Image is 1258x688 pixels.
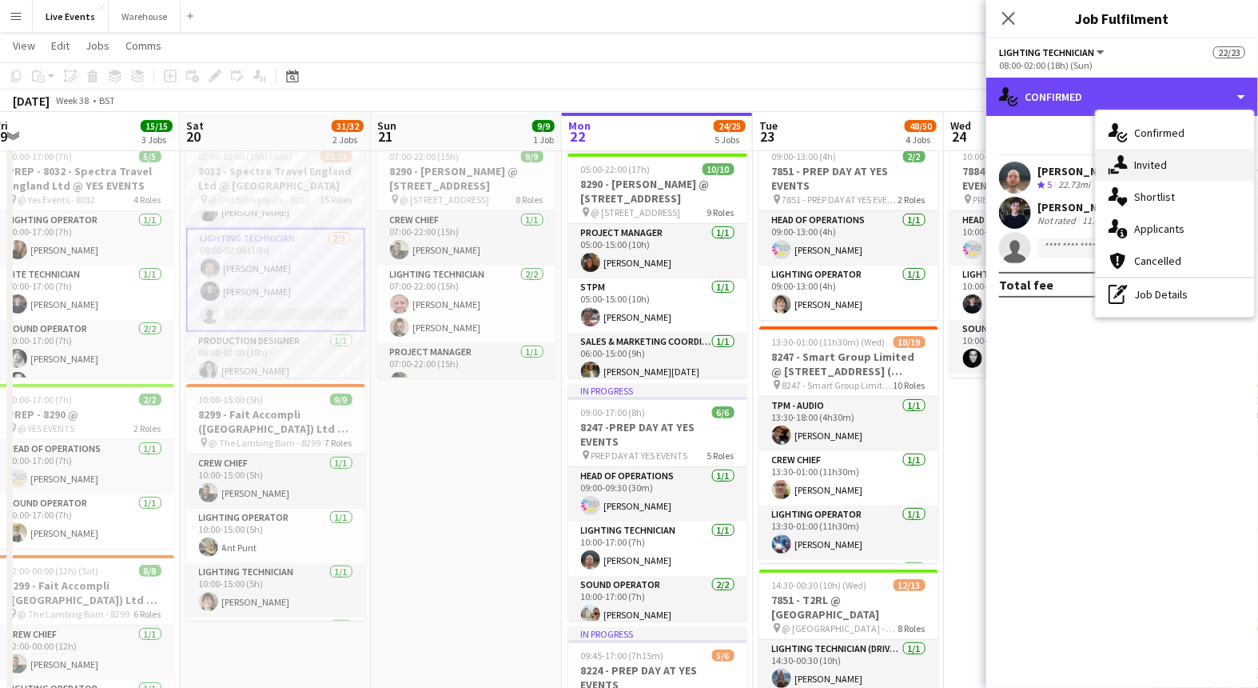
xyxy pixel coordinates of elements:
[903,150,926,162] span: 2/2
[134,608,161,620] span: 6 Roles
[45,35,76,56] a: Edit
[772,579,867,591] span: 14:30-00:30 (10h) (Wed)
[186,509,365,563] app-card-role: Lighting Operator1/110:00-15:00 (5h)Ant Punt
[375,127,396,146] span: 21
[134,422,161,434] span: 2 Roles
[1037,164,1122,178] div: [PERSON_NAME]
[8,565,99,577] span: 12:00-00:00 (12h) (Sat)
[568,177,747,206] h3: 8290 - [PERSON_NAME] @ [STREET_ADDRESS]
[712,406,734,418] span: 6/6
[568,278,747,333] app-card-role: STPM1/105:00-15:00 (10h)[PERSON_NAME]
[714,120,746,132] span: 24/25
[186,141,365,378] app-job-card: 07:00-02:00 (19h) (Sun)22/238032 - Spectra Travel England Ltd @ [GEOGRAPHIC_DATA] @ Old Billingsg...
[759,560,938,684] app-card-role: Lighting Technician4/4
[125,38,161,53] span: Comms
[199,394,264,406] span: 10:00-15:00 (5h)
[1037,214,1079,226] div: Not rated
[898,622,926,634] span: 8 Roles
[707,206,734,218] span: 9 Roles
[759,451,938,506] app-card-role: Crew Chief1/113:30-01:00 (11h30m)[PERSON_NAME]
[139,394,161,406] span: 2/2
[759,326,938,563] app-job-card: 13:30-01:00 (11h30m) (Wed)18/198247 - Smart Group Limited @ [STREET_ADDRESS] ( Formerly Freemason...
[390,150,460,162] span: 07:00-22:00 (15h)
[184,127,204,146] span: 20
[134,194,161,206] span: 4 Roles
[1037,200,1122,214] div: [PERSON_NAME]
[772,150,837,162] span: 09:00-13:00 (4h)
[86,38,109,53] span: Jobs
[568,118,591,133] span: Mon
[8,394,73,406] span: 10:00-17:00 (7h)
[186,407,365,436] h3: 8299 - Fait Accompli ([GEOGRAPHIC_DATA]) Ltd @ [GEOGRAPHIC_DATA]
[999,46,1094,58] span: Lighting Technician
[377,118,396,133] span: Sun
[905,120,937,132] span: 48/50
[759,211,938,266] app-card-role: Head of Operations1/109:00-13:00 (4h)[PERSON_NAME]
[51,38,70,53] span: Edit
[109,1,181,32] button: Warehouse
[715,134,745,146] div: 5 Jobs
[1134,158,1167,172] span: Invited
[568,384,747,621] app-job-card: In progress09:00-17:00 (8h)6/68247 -PREP DAY AT YES EVENTS PREP DAY AT YES EVENTS5 RolesHead of O...
[139,565,161,577] span: 8/8
[568,627,747,640] div: In progress
[703,163,734,175] span: 10/10
[332,120,364,132] span: 31/32
[199,150,293,162] span: 07:00-02:00 (19h) (Sun)
[757,127,778,146] span: 23
[521,150,543,162] span: 9/9
[782,622,898,634] span: @ [GEOGRAPHIC_DATA] - 7851
[591,206,681,218] span: @ [STREET_ADDRESS]
[330,394,352,406] span: 9/9
[18,194,96,206] span: @ Yes Events - 8032
[1134,222,1184,236] span: Applicants
[894,336,926,348] span: 18/19
[707,450,734,462] span: 5 Roles
[581,406,646,418] span: 09:00-17:00 (8h)
[568,420,747,449] h3: 8247 -PREP DAY AT YES EVENTS
[963,150,1028,162] span: 10:00-17:00 (7h)
[986,78,1258,116] div: Confirmed
[209,194,310,206] span: @ Old Billingsgate - 8032
[894,379,926,391] span: 10 Roles
[1079,214,1117,226] div: 11.46mi
[1134,190,1175,204] span: Shortlist
[186,454,365,509] app-card-role: Crew Chief1/110:00-15:00 (5h)[PERSON_NAME]
[568,333,747,387] app-card-role: Sales & Marketing Coordinator1/106:00-15:00 (9h)[PERSON_NAME][DATE]
[186,118,204,133] span: Sat
[759,266,938,320] app-card-role: Lighting Operator1/109:00-13:00 (4h)[PERSON_NAME]
[581,163,651,175] span: 05:00-22:00 (17h)
[141,134,172,146] div: 3 Jobs
[759,397,938,451] app-card-role: TPM - AUDIO1/113:30-18:00 (4h30m)[PERSON_NAME]
[18,608,130,620] span: @ The Lambing Barn - 8299
[377,266,556,343] app-card-role: Lighting Technician2/207:00-22:00 (15h)[PERSON_NAME][PERSON_NAME]
[772,336,886,348] span: 13:30-01:00 (11h30m) (Wed)
[1047,178,1052,190] span: 5
[581,650,664,662] span: 09:45-17:00 (7h15m)
[400,194,490,206] span: @ [STREET_ADDRESS]
[186,164,365,193] h3: 8032 - Spectra Travel England Ltd @ [GEOGRAPHIC_DATA]
[568,384,747,397] div: In progress
[1096,278,1254,310] div: Job Details
[568,141,747,378] app-job-card: In progress05:00-22:00 (17h)10/108290 - [PERSON_NAME] @ [STREET_ADDRESS] @ [STREET_ADDRESS]9 Role...
[1134,126,1184,140] span: Confirmed
[13,93,50,109] div: [DATE]
[186,384,365,621] app-job-card: 10:00-15:00 (5h)9/98299 - Fait Accompli ([GEOGRAPHIC_DATA]) Ltd @ [GEOGRAPHIC_DATA] @ The Lambing...
[948,127,971,146] span: 24
[141,120,173,132] span: 15/15
[950,374,1129,429] app-card-role: TPC Coordinator1/1
[79,35,116,56] a: Jobs
[759,350,938,378] h3: 8247 - Smart Group Limited @ [STREET_ADDRESS] ( Formerly Freemasons' Hall)
[950,164,1129,193] h3: 7884 - PREP DAY @ YES EVENTS
[377,141,556,378] app-job-card: 07:00-22:00 (15h)9/98290 - [PERSON_NAME] @ [STREET_ADDRESS] @ [STREET_ADDRESS]8 RolesCrew Chief1/...
[986,8,1258,29] h3: Job Fulfilment
[320,194,352,206] span: 15 Roles
[532,120,555,132] span: 9/9
[898,194,926,206] span: 2 Roles
[999,59,1245,71] div: 08:00-02:00 (18h) (Sun)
